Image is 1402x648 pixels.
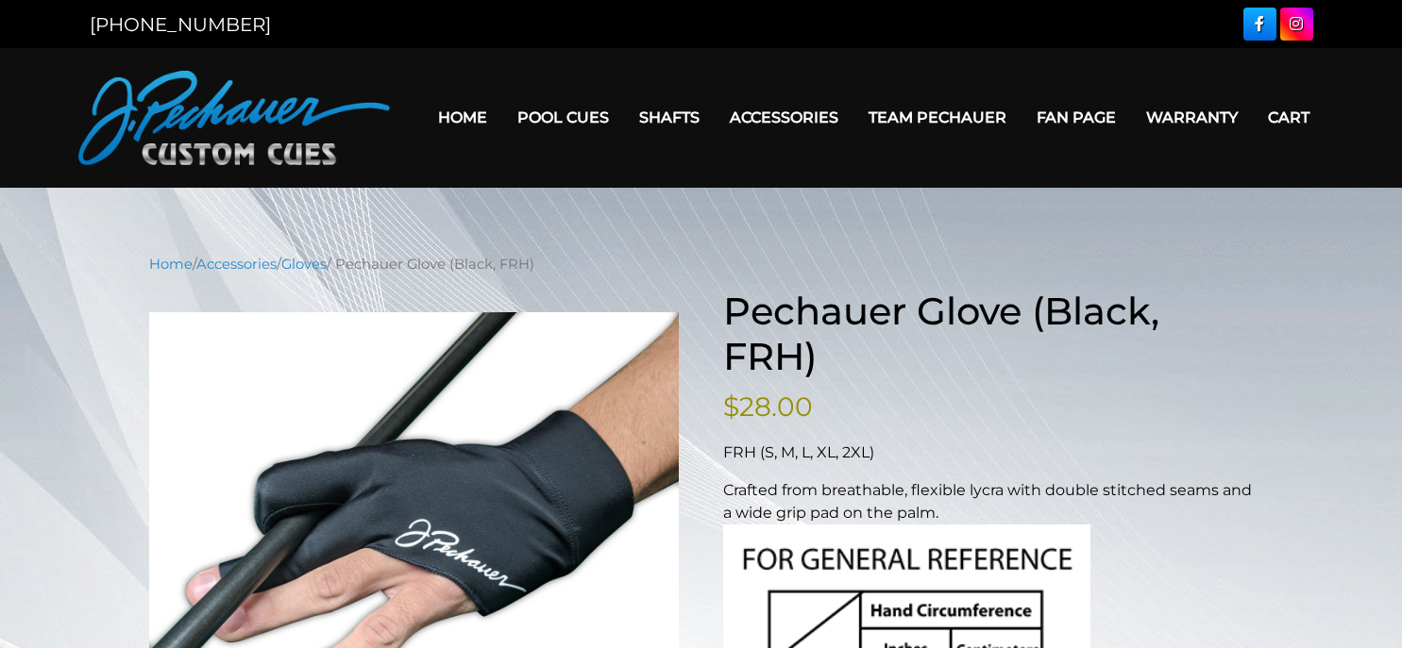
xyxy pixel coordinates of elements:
[723,390,739,423] span: $
[149,254,1254,274] nav: Breadcrumb
[196,256,277,273] a: Accessories
[715,93,853,141] a: Accessories
[90,13,271,36] a: [PHONE_NUMBER]
[1131,93,1253,141] a: Warranty
[502,93,624,141] a: Pool Cues
[423,93,502,141] a: Home
[624,93,715,141] a: Shafts
[723,390,813,423] bdi: 28.00
[149,256,193,273] a: Home
[723,289,1254,379] h1: Pechauer Glove (Black, FRH)
[1022,93,1131,141] a: Fan Page
[78,71,390,165] img: Pechauer Custom Cues
[853,93,1022,141] a: Team Pechauer
[1253,93,1325,141] a: Cart
[723,441,1254,464] p: FRH (S, M, L, XL, 2XL)
[281,256,327,273] a: Gloves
